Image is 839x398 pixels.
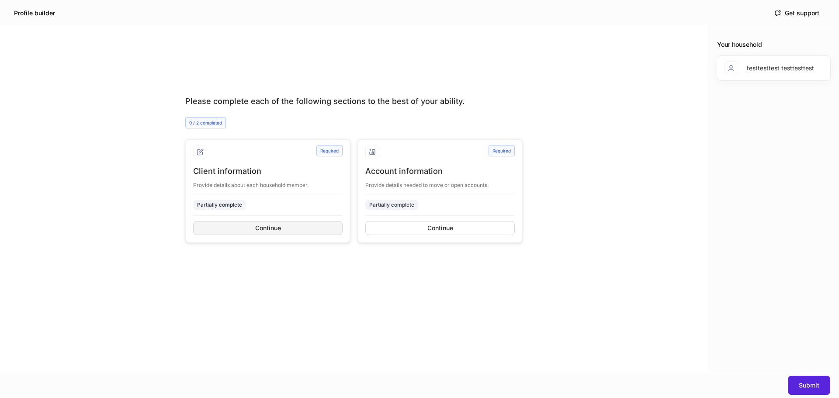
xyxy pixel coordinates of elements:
div: Required [316,145,343,156]
div: Submit [799,382,819,388]
div: Please complete each of the following sections to the best of your ability. [185,96,523,107]
button: Continue [365,221,515,235]
button: Continue [193,221,343,235]
div: Continue [255,225,281,231]
div: testtesttest testtesttest [747,64,814,73]
div: Provide details needed to move or open accounts. [365,177,515,189]
div: Client information [193,166,343,177]
button: Submit [788,376,830,395]
div: Your household [717,40,830,49]
div: Partially complete [369,201,414,209]
div: Continue [427,225,453,231]
div: Account information [365,166,515,177]
div: 0 / 2 completed [185,117,226,128]
div: Provide details about each household member. [193,177,343,189]
div: Partially complete [197,201,242,209]
div: Get support [774,10,819,17]
div: Required [489,145,515,156]
button: Get support [769,6,825,20]
h5: Profile builder [14,9,55,17]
